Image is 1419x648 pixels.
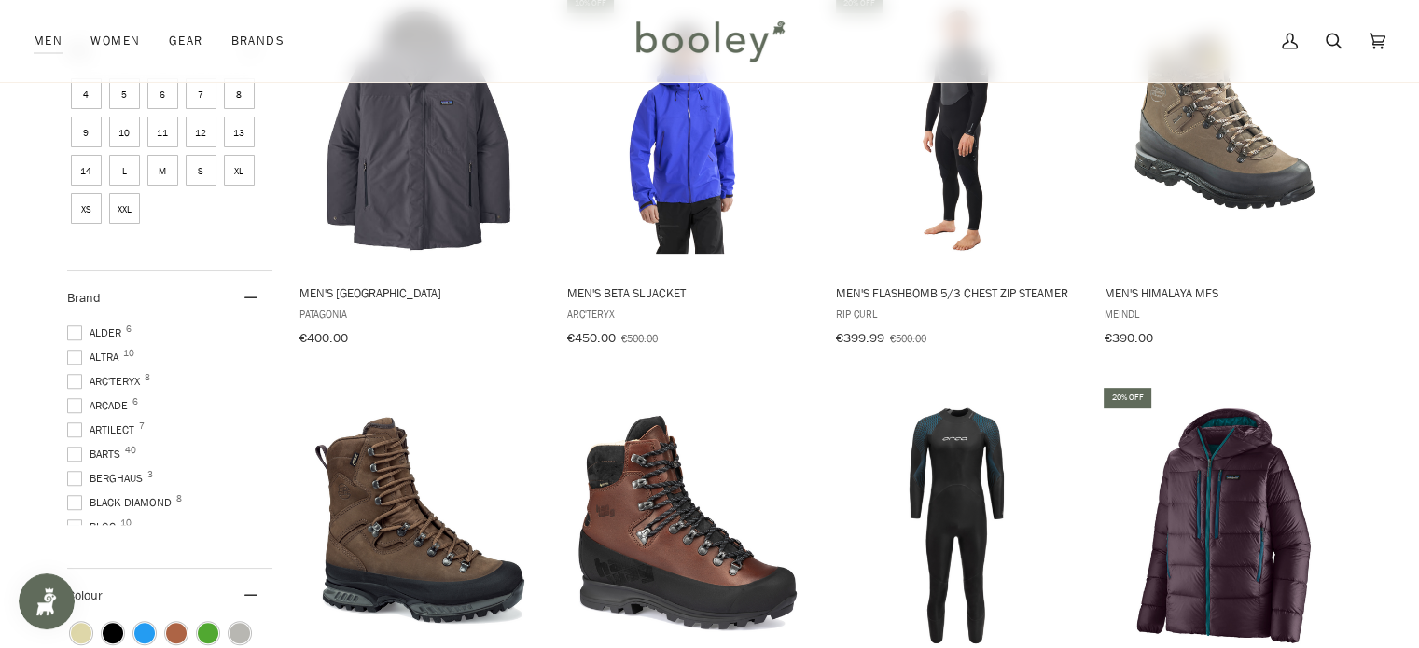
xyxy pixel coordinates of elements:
[132,397,138,407] span: 6
[67,349,124,365] span: Altra
[109,78,140,109] span: Size: 5
[147,155,178,186] span: Size: M
[833,401,1080,648] img: Orca Men's Athlex Flex Triathlon Wetsuit Blue Flex - Booley Galway
[1104,329,1152,347] span: €390.00
[67,470,148,487] span: Berghaus
[147,470,153,479] span: 3
[120,518,132,528] span: 10
[103,623,123,643] span: Colour: Black
[125,446,136,455] span: 40
[67,397,133,414] span: Arcade
[836,306,1078,322] span: Rip Curl
[1104,388,1150,407] div: 20% off
[71,193,102,224] span: Size: XS
[67,421,140,438] span: Artilect
[109,117,140,147] span: Size: 10
[833,7,1080,255] img: Rip Curl Men's Flashbomb 5/3 Chest Zip Steamer Black - Booley Galway
[126,324,132,334] span: 6
[67,446,126,462] span: Barts
[1104,306,1345,322] span: Meindl
[67,324,127,341] span: Alder
[67,586,117,604] span: Colour
[186,155,216,186] span: Size: S
[1101,401,1348,648] img: Patagonia Men's Fitz Roy Down Hoody Obsidian Plum - Booley Galway
[1101,7,1348,255] img: Men's Himalaya MFS
[169,32,203,50] span: Gear
[71,155,102,186] span: Size: 14
[71,78,102,109] span: Size: 4
[67,494,177,511] span: Black Diamond
[145,373,150,382] span: 8
[71,623,91,643] span: Colour: Beige
[109,193,140,224] span: Size: XXL
[67,373,146,390] span: Arc'teryx
[621,330,658,346] span: €500.00
[1104,284,1345,301] span: Men's Himalaya MFS
[186,117,216,147] span: Size: 12
[67,289,101,307] span: Brand
[198,623,218,643] span: Colour: Green
[90,32,140,50] span: Women
[836,329,884,347] span: €399.99
[230,32,285,50] span: Brands
[123,349,134,358] span: 10
[297,401,544,648] img: Hanwag Men's Tatra Top Wide GTX Brown - Booley Galway
[34,32,63,50] span: Men
[134,623,155,643] span: Colour: Blue
[139,421,145,431] span: 7
[166,623,187,643] span: Colour: Brown
[67,518,121,535] span: BLOC
[147,78,178,109] span: Size: 6
[299,306,541,322] span: Patagonia
[890,330,926,346] span: €500.00
[224,117,255,147] span: Size: 13
[299,329,348,347] span: €400.00
[230,623,250,643] span: Colour: Grey
[564,401,812,648] img: Hanwag Men's Alaska Pro Wide GTX Century / Black - Booley Galway
[186,78,216,109] span: Size: 7
[19,573,75,629] iframe: Button to open loyalty program pop-up
[567,306,809,322] span: Arc'teryx
[297,7,544,255] img: Patagonia Men's Windshadow Parka Forge Grey - Booley Galway
[628,14,791,68] img: Booley
[176,494,182,503] span: 8
[836,284,1078,301] span: Men's FlashBomb 5/3 Chest Zip Steamer
[71,117,102,147] span: Size: 9
[109,155,140,186] span: Size: L
[567,284,809,301] span: Men's Beta SL Jacket
[147,117,178,147] span: Size: 11
[224,155,255,186] span: Size: XL
[299,284,541,301] span: Men's [GEOGRAPHIC_DATA]
[567,329,616,347] span: €450.00
[224,78,255,109] span: Size: 8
